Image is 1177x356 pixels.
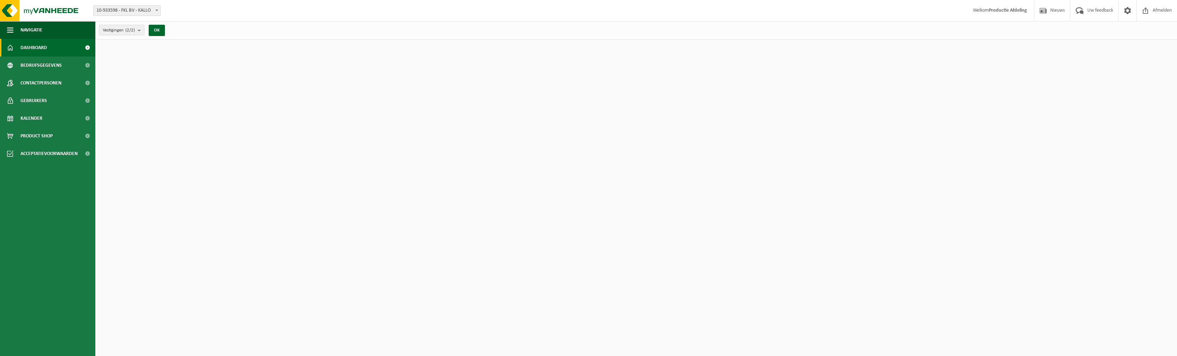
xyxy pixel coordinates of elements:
button: OK [149,25,165,36]
count: (2/2) [125,28,135,32]
span: Kalender [20,109,42,127]
button: Vestigingen(2/2) [99,25,144,35]
span: Gebruikers [20,92,47,109]
span: Dashboard [20,39,47,57]
span: Navigatie [20,21,42,39]
span: Vestigingen [103,25,135,36]
strong: Productie Afdeling [989,8,1027,13]
span: Product Shop [20,127,53,145]
span: 10-933598 - FKL BV - KALLO [93,5,161,16]
span: 10-933598 - FKL BV - KALLO [94,6,160,16]
span: Contactpersonen [20,74,61,92]
span: Bedrijfsgegevens [20,57,62,74]
span: Acceptatievoorwaarden [20,145,78,162]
